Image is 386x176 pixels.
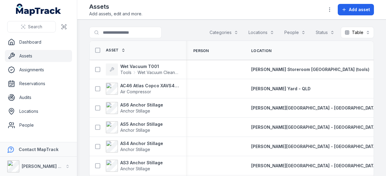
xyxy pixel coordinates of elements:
span: Tools [120,69,131,76]
a: AS5 Anchor StillageAnchor Stillage [106,121,163,133]
a: MapTrack [16,4,61,16]
span: Person [193,48,209,53]
span: Location [251,48,271,53]
a: AS6 Anchor StillageAnchor Stillage [106,102,163,114]
span: [PERSON_NAME][GEOGRAPHIC_DATA] - [GEOGRAPHIC_DATA] [251,163,378,168]
span: Add asset [349,7,370,13]
a: [PERSON_NAME] Storeroom [GEOGRAPHIC_DATA] (tools) [251,66,369,73]
button: Categories [206,27,242,38]
button: Locations [245,27,278,38]
span: [PERSON_NAME][GEOGRAPHIC_DATA] - [GEOGRAPHIC_DATA] [251,125,378,130]
a: AC46 Atlas Copco XAVS450Air Compressor [106,83,179,95]
span: Asset [106,48,119,53]
span: Search [28,24,42,30]
a: Reservations [5,78,72,90]
a: [PERSON_NAME][GEOGRAPHIC_DATA] - [GEOGRAPHIC_DATA] [251,105,378,111]
button: Table [341,27,374,38]
strong: AC46 Atlas Copco XAVS450 [120,83,179,89]
span: Wet Vacuum Cleaner [138,69,179,76]
span: [PERSON_NAME][GEOGRAPHIC_DATA] - [GEOGRAPHIC_DATA] [251,144,378,149]
span: Add assets, edit and more. [89,11,142,17]
a: [PERSON_NAME][GEOGRAPHIC_DATA] - [GEOGRAPHIC_DATA] [251,144,378,150]
strong: AS6 Anchor Stillage [120,102,163,108]
button: Search [7,21,56,32]
span: Anchor Stillage [120,108,150,113]
span: Anchor Stillage [120,166,150,171]
strong: Wet Vacuum T001 [120,63,179,69]
strong: AS4 Anchor Stillage [120,140,163,147]
span: Air Compressor [120,89,151,94]
button: Add asset [338,4,374,15]
a: Locations [5,105,72,117]
a: AS3 Anchor StillageAnchor Stillage [106,160,163,172]
strong: [PERSON_NAME] Group [22,164,71,169]
a: Wet Vacuum T001ToolsWet Vacuum Cleaner [106,63,179,76]
strong: AS3 Anchor Stillage [120,160,163,166]
a: Audits [5,91,72,103]
span: [PERSON_NAME] Yard - QLD [251,86,311,91]
a: [PERSON_NAME][GEOGRAPHIC_DATA] - [GEOGRAPHIC_DATA] [251,124,378,130]
a: Assignments [5,64,72,76]
a: Dashboard [5,36,72,48]
span: [PERSON_NAME] Storeroom [GEOGRAPHIC_DATA] (tools) [251,67,369,72]
a: People [5,119,72,131]
span: Anchor Stillage [120,147,150,152]
a: Asset [106,48,125,53]
button: People [280,27,309,38]
span: Anchor Stillage [120,128,150,133]
a: AS4 Anchor StillageAnchor Stillage [106,140,163,153]
a: Assets [5,50,72,62]
strong: AS5 Anchor Stillage [120,121,163,127]
strong: Contact MapTrack [19,147,59,152]
a: [PERSON_NAME] Yard - QLD [251,86,311,92]
h2: Assets [89,2,142,11]
a: [PERSON_NAME][GEOGRAPHIC_DATA] - [GEOGRAPHIC_DATA] [251,163,378,169]
button: Status [312,27,338,38]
